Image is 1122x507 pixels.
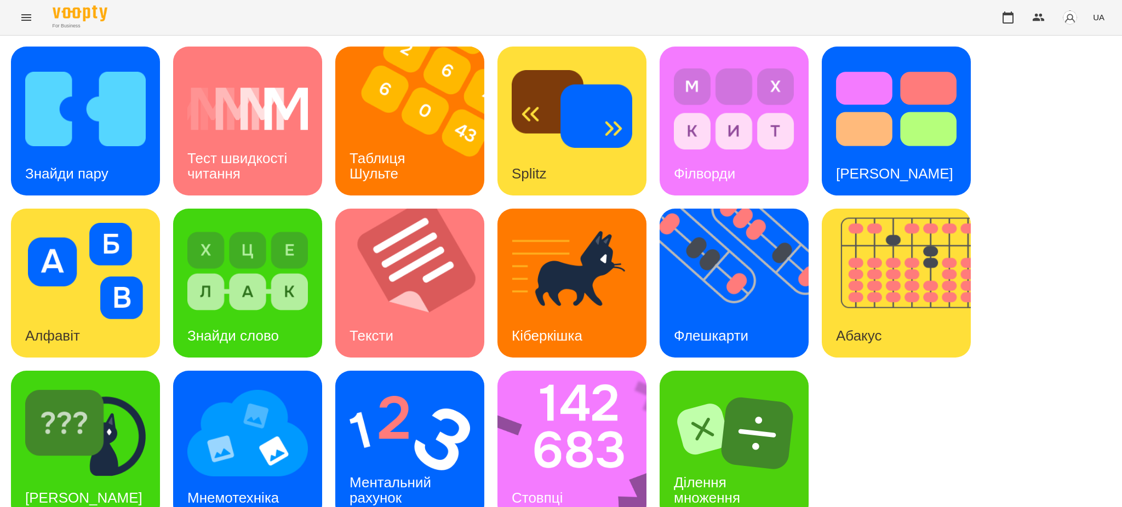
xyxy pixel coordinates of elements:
[512,489,563,506] h3: Стовпці
[1089,7,1109,27] button: UA
[497,47,646,195] a: SplitzSplitz
[836,327,881,344] h3: Абакус
[350,150,409,181] h3: Таблиця Шульте
[660,209,822,358] img: Флешкарти
[335,209,498,358] img: Тексти
[660,47,809,195] a: ФілвордиФілворди
[674,327,748,344] h3: Флешкарти
[836,165,953,182] h3: [PERSON_NAME]
[187,385,308,481] img: Мнемотехніка
[11,47,160,195] a: Знайди паруЗнайди пару
[11,209,160,358] a: АлфавітАлфавіт
[497,209,646,358] a: КіберкішкаКіберкішка
[187,327,279,344] h3: Знайди слово
[335,209,484,358] a: ТекстиТексти
[674,61,794,157] img: Філворди
[335,47,484,195] a: Таблиця ШультеТаблиця Шульте
[53,22,107,30] span: For Business
[187,223,308,319] img: Знайди слово
[1062,10,1078,25] img: avatar_s.png
[1093,11,1104,23] span: UA
[512,327,582,344] h3: Кіберкішка
[512,223,632,319] img: Кіберкішка
[25,61,146,157] img: Знайди пару
[173,209,322,358] a: Знайди словоЗнайди слово
[173,47,322,195] a: Тест швидкості читанняТест швидкості читання
[822,47,971,195] a: Тест Струпа[PERSON_NAME]
[350,327,393,344] h3: Тексти
[25,489,142,506] h3: [PERSON_NAME]
[335,47,498,195] img: Таблиця Шульте
[53,5,107,21] img: Voopty Logo
[674,385,794,481] img: Ділення множення
[25,223,146,319] img: Алфавіт
[25,327,80,344] h3: Алфавіт
[512,61,632,157] img: Splitz
[512,165,547,182] h3: Splitz
[674,474,740,505] h3: Ділення множення
[350,385,470,481] img: Ментальний рахунок
[187,61,308,157] img: Тест швидкості читання
[187,150,291,181] h3: Тест швидкості читання
[350,474,435,505] h3: Ментальний рахунок
[822,209,984,358] img: Абакус
[822,209,971,358] a: АбакусАбакус
[660,209,809,358] a: ФлешкартиФлешкарти
[25,385,146,481] img: Знайди Кіберкішку
[836,61,957,157] img: Тест Струпа
[13,4,39,31] button: Menu
[187,489,279,506] h3: Мнемотехніка
[25,165,108,182] h3: Знайди пару
[674,165,735,182] h3: Філворди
